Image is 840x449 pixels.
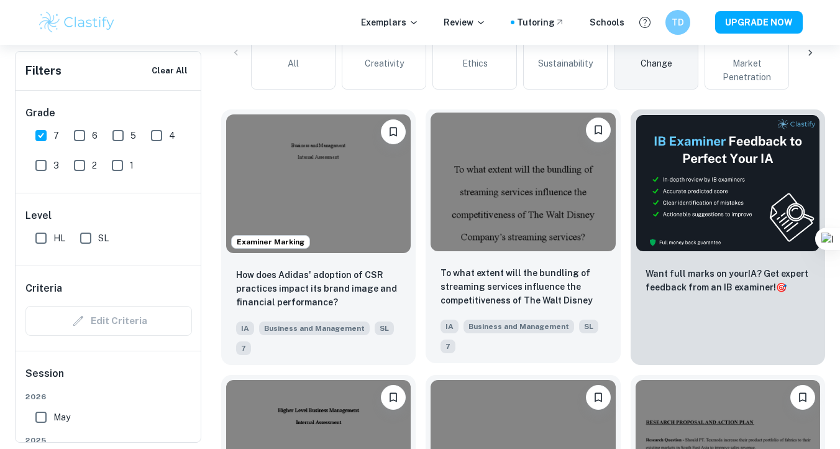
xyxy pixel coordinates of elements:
button: Bookmark [381,119,406,144]
span: SL [375,322,394,335]
h6: Filters [25,62,62,80]
span: Business and Management [259,322,370,335]
span: Creativity [365,57,404,70]
h6: Criteria [25,281,62,296]
span: Business and Management [463,320,574,333]
span: All [288,57,299,70]
span: 3 [53,159,59,172]
span: May [53,410,70,424]
button: TD [665,10,690,35]
span: Market Penetration [710,57,783,84]
a: Tutoring [517,16,565,29]
div: Criteria filters are unavailable when searching by topic [25,306,192,336]
a: BookmarkTo what extent will the bundling of streaming services influence the competitiveness of T... [426,109,620,365]
p: Exemplars [361,16,419,29]
img: Business and Management IA example thumbnail: To what extent will the bundling of stre [431,113,615,251]
span: Sustainability [538,57,593,70]
span: 5 [130,129,136,142]
span: 6 [92,129,98,142]
button: Clear All [148,62,191,80]
span: 1 [130,159,134,172]
p: How does Adidas' adoption of CSR practices impact its brand image and financial performance? [236,268,401,309]
span: 2026 [25,391,192,402]
img: Business and Management IA example thumbnail: How does Adidas' adoption of CSR practic [226,114,411,253]
span: HL [53,231,65,245]
button: Bookmark [790,385,815,410]
span: 7 [441,340,455,353]
p: Review [444,16,486,29]
span: SL [579,320,598,333]
a: Examiner MarkingBookmarkHow does Adidas' adoption of CSR practices impact its brand image and fin... [221,109,416,365]
span: SL [98,231,109,245]
span: 2025 [25,435,192,446]
img: Thumbnail [636,114,820,252]
p: Want full marks on your IA ? Get expert feedback from an IB examiner! [646,267,810,294]
h6: Session [25,366,192,391]
span: Ethics [462,57,488,70]
span: 🎯 [776,282,787,292]
span: IA [236,322,254,335]
button: Bookmark [586,118,611,142]
span: Examiner Marking [232,236,309,248]
a: ThumbnailWant full marks on yourIA? Get expert feedback from an IB examiner! [631,109,825,365]
button: Help and Feedback [634,12,655,33]
button: Bookmark [381,385,406,410]
span: IA [441,320,459,333]
span: 7 [236,341,251,355]
h6: Level [25,208,192,223]
img: Clastify logo [37,10,116,35]
h6: Grade [25,106,192,121]
h6: TD [671,16,685,29]
span: 4 [169,129,175,142]
a: Schools [590,16,624,29]
span: 7 [53,129,59,142]
span: Change [641,57,672,70]
button: Bookmark [586,385,611,410]
span: 2 [92,159,97,172]
p: To what extent will the bundling of streaming services influence the competitiveness of The Walt ... [441,266,605,308]
button: UPGRADE NOW [715,11,803,34]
